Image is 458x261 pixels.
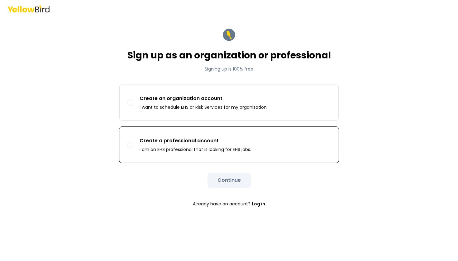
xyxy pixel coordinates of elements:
p: I am an EHS professional that is looking for EHS jobs. [140,146,251,153]
p: Signing up is 100% free [127,66,331,72]
p: Create an organization account [140,95,267,102]
button: Create a professional accountI am an EHS professional that is looking for EHS jobs. [127,142,133,148]
button: Create an organization accountI want to schedule EHS or Risk Services for my organization [127,99,133,106]
h1: Sign up as an organization or professional [127,50,331,61]
p: Create a professional account [140,137,251,144]
p: I want to schedule EHS or Risk Services for my organization [140,104,267,110]
a: Log in [252,198,265,210]
p: Already have an account? [119,198,339,210]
